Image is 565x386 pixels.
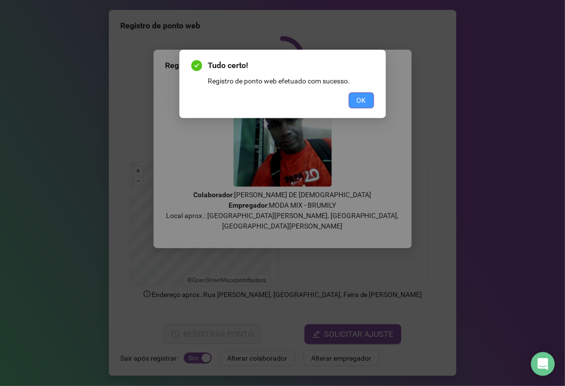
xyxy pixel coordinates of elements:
span: check-circle [191,60,202,71]
span: Tudo certo! [208,60,374,72]
button: OK [349,92,374,108]
div: Registro de ponto web efetuado com sucesso. [208,76,374,86]
span: OK [357,95,366,106]
div: Open Intercom Messenger [531,352,555,376]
